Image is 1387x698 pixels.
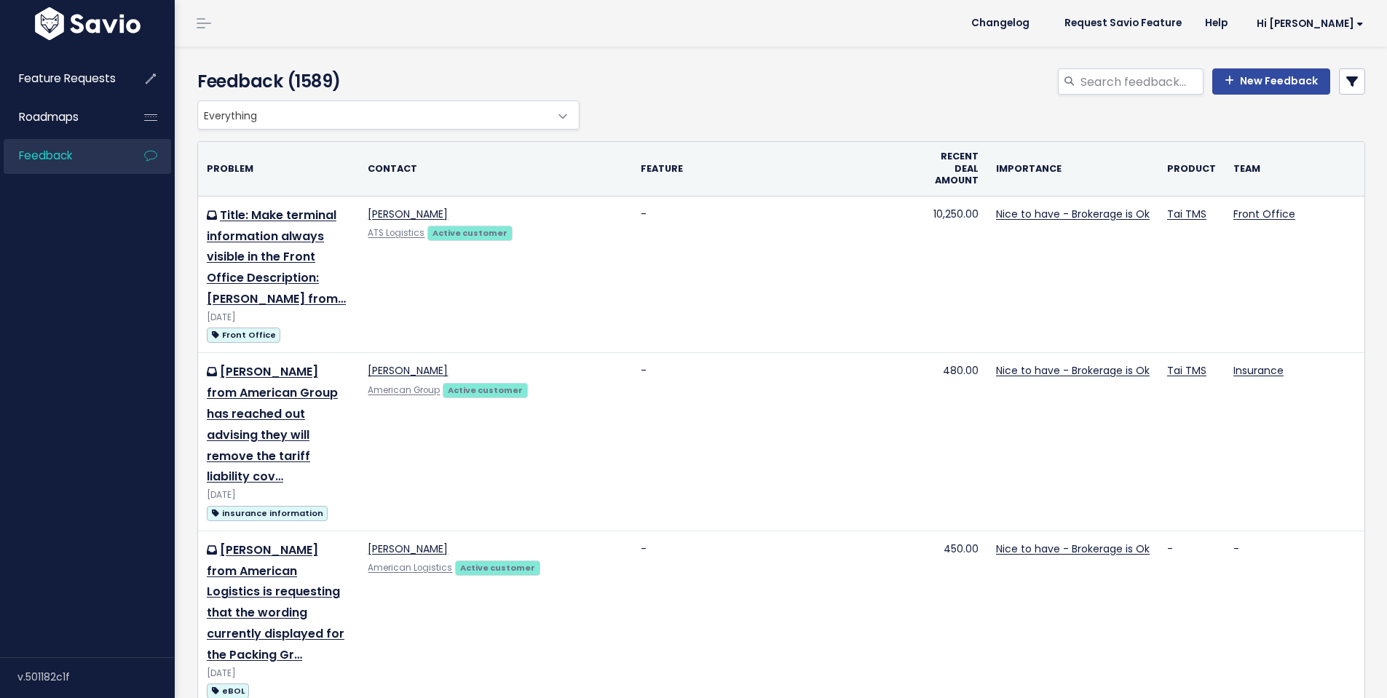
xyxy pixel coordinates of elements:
a: [PERSON_NAME] from American Logistics is requesting that the wording currently displayed for the ... [207,542,344,663]
a: New Feedback [1212,68,1330,95]
a: Title: Make terminal information always visible in the Front Office Description: [PERSON_NAME] from… [207,207,346,307]
a: [PERSON_NAME] [368,363,448,378]
span: Hi [PERSON_NAME] [1257,18,1364,29]
strong: Active customer [460,562,535,574]
div: v.501182c1f [17,658,175,696]
a: Feedback [4,139,121,172]
a: Nice to have - Brokerage is Ok [996,207,1150,221]
a: Nice to have - Brokerage is Ok [996,542,1150,556]
a: Front Office [1233,207,1295,221]
th: Contact [359,142,631,196]
h4: Feedback (1589) [197,68,572,95]
img: logo-white.9d6f32f41409.svg [31,7,144,40]
a: ATS Logistics [368,227,424,239]
span: Feature Requests [19,71,116,86]
a: Nice to have - Brokerage is Ok [996,363,1150,378]
span: Feedback [19,148,72,163]
th: Problem [198,142,359,196]
a: Roadmaps [4,100,121,134]
a: American Logistics [368,562,452,574]
a: [PERSON_NAME] [368,542,448,556]
a: Request Savio Feature [1053,12,1193,34]
a: Front Office [207,325,280,344]
span: Everything [197,100,580,130]
a: Hi [PERSON_NAME] [1239,12,1375,35]
td: - [632,196,923,353]
a: Tai TMS [1167,207,1206,221]
th: Team [1225,142,1364,196]
a: [PERSON_NAME] from American Group has reached out advising they will remove the tariff liability ... [207,363,338,485]
a: [PERSON_NAME] [368,207,448,221]
span: Everything [198,101,550,129]
span: Front Office [207,328,280,343]
div: [DATE] [207,488,350,503]
a: Active customer [455,560,540,574]
a: Active customer [427,225,512,239]
strong: Active customer [448,384,523,396]
a: Insurance [1233,363,1284,378]
div: [DATE] [207,310,350,325]
th: Recent deal amount [923,142,987,196]
strong: Active customer [432,227,507,239]
td: - [632,353,923,531]
th: Product [1158,142,1225,196]
td: 10,250.00 [923,196,987,353]
a: Help [1193,12,1239,34]
span: Changelog [971,18,1030,28]
td: 480.00 [923,353,987,531]
input: Search feedback... [1079,68,1204,95]
th: Feature [632,142,923,196]
a: Feature Requests [4,62,121,95]
a: American Group [368,384,440,396]
a: insurance information [207,504,328,522]
span: Roadmaps [19,109,79,124]
th: Importance [987,142,1158,196]
a: Active customer [443,382,527,397]
div: [DATE] [207,666,350,681]
a: Tai TMS [1167,363,1206,378]
span: insurance information [207,506,328,521]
